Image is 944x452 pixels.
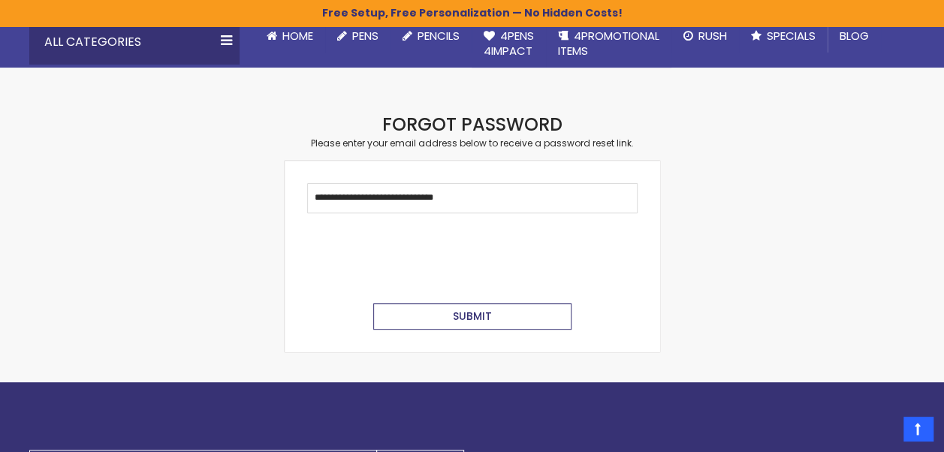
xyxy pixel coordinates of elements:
[840,28,869,44] span: Blog
[739,20,828,53] a: Specials
[767,28,816,44] span: Specials
[325,20,391,53] a: Pens
[29,20,240,65] div: All Categories
[255,20,325,53] a: Home
[828,20,881,53] a: Blog
[282,28,313,44] span: Home
[391,20,472,53] a: Pencils
[698,28,727,44] span: Rush
[558,28,659,59] span: 4PROMOTIONAL ITEMS
[418,28,460,44] span: Pencils
[546,20,671,68] a: 4PROMOTIONALITEMS
[671,20,739,53] a: Rush
[285,137,660,149] div: Please enter your email address below to receive a password reset link.
[484,28,534,59] span: 4Pens 4impact
[472,20,546,68] a: 4Pens4impact
[453,309,492,324] span: Submit
[352,28,379,44] span: Pens
[373,303,572,330] button: Submit
[820,411,944,452] iframe: Google Customer Reviews
[382,112,562,137] strong: Forgot Password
